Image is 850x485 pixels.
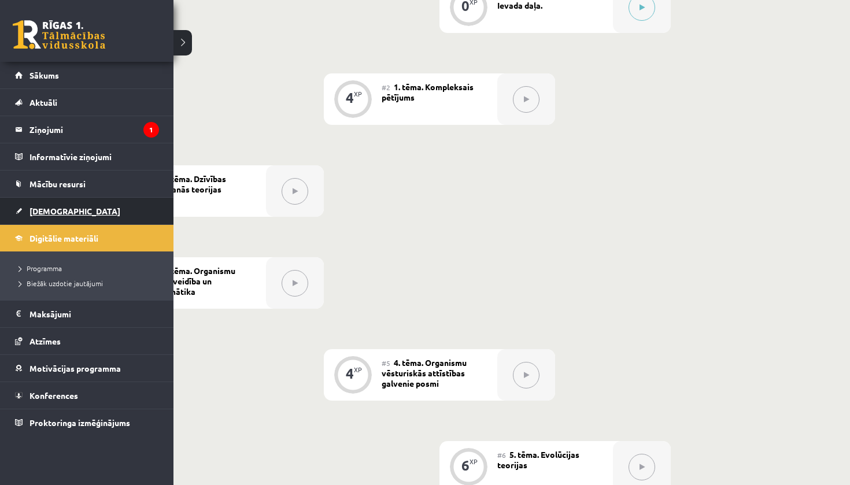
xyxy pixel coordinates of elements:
[470,458,478,465] div: XP
[29,390,78,401] span: Konferences
[29,417,130,428] span: Proktoringa izmēģinājums
[346,92,354,103] div: 4
[15,382,159,409] a: Konferences
[15,62,159,88] a: Sākums
[382,357,467,388] span: 4. tēma. Organismu vēsturiskās attīstības galvenie posmi
[150,265,235,297] span: 3. tēma. Organismu daudzveidība un sistemātika
[382,358,390,368] span: #5
[461,460,470,471] div: 6
[29,301,159,327] legend: Maksājumi
[14,264,62,273] span: Programma
[461,1,470,11] div: 0
[382,83,390,92] span: #2
[354,91,362,97] div: XP
[15,225,159,251] a: Digitālie materiāli
[14,263,162,273] a: Programma
[29,116,159,143] legend: Ziņojumi
[29,70,59,80] span: Sākums
[15,409,159,436] a: Proktoringa izmēģinājums
[29,143,159,170] legend: Informatīvie ziņojumi
[15,116,159,143] a: Ziņojumi1
[346,368,354,379] div: 4
[15,171,159,197] a: Mācību resursi
[15,355,159,382] a: Motivācijas programma
[14,279,103,288] span: Biežāk uzdotie jautājumi
[29,179,86,189] span: Mācību resursi
[14,278,162,288] a: Biežāk uzdotie jautājumi
[29,97,57,108] span: Aktuāli
[382,82,474,102] span: 1. tēma. Kompleksais pētījums
[29,336,61,346] span: Atzīmes
[497,450,506,460] span: #6
[15,328,159,354] a: Atzīmes
[15,301,159,327] a: Maksājumi
[497,449,579,470] span: 5. tēma. Evolūcijas teorijas
[150,173,226,194] span: 2. tēma. Dzīvības izcelšanās teorijas
[15,198,159,224] a: [DEMOGRAPHIC_DATA]
[29,206,120,216] span: [DEMOGRAPHIC_DATA]
[13,20,105,49] a: Rīgas 1. Tālmācības vidusskola
[15,89,159,116] a: Aktuāli
[143,122,159,138] i: 1
[354,366,362,373] div: XP
[29,233,98,243] span: Digitālie materiāli
[29,363,121,373] span: Motivācijas programma
[15,143,159,170] a: Informatīvie ziņojumi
